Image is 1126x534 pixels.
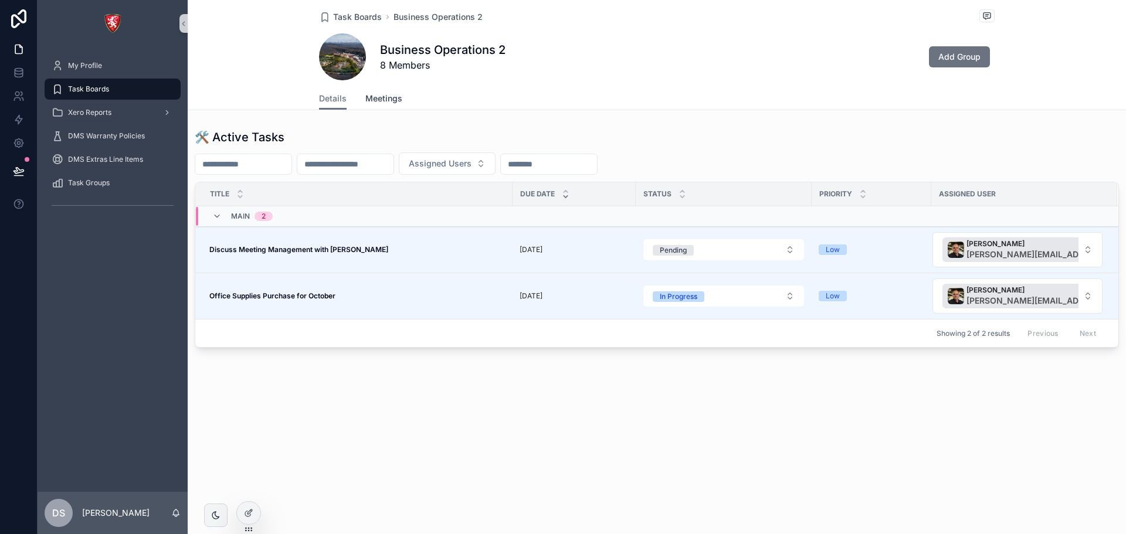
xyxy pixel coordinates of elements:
[209,245,506,254] a: Discuss Meeting Management with [PERSON_NAME]
[262,212,266,221] div: 2
[45,125,181,147] a: DMS Warranty Policies
[103,14,122,33] img: App logo
[520,291,542,301] p: [DATE]
[819,189,852,199] span: Priority
[520,245,542,254] p: [DATE]
[643,189,671,199] span: Status
[45,149,181,170] a: DMS Extras Line Items
[210,189,229,199] span: Title
[932,232,1103,267] button: Select Button
[643,239,804,260] button: Select Button
[52,506,65,520] span: DS
[365,88,402,111] a: Meetings
[82,507,150,519] p: [PERSON_NAME]
[68,131,145,141] span: DMS Warranty Policies
[520,291,629,301] a: [DATE]
[643,239,805,261] a: Select Button
[643,285,805,307] a: Select Button
[643,285,804,307] button: Select Button
[68,178,110,188] span: Task Groups
[68,84,109,94] span: Task Boards
[45,79,181,100] a: Task Boards
[932,278,1103,314] a: Select Button
[45,102,181,123] a: Xero Reports
[68,108,111,117] span: Xero Reports
[45,172,181,193] a: Task Groups
[520,189,555,199] span: Due Date
[826,291,840,301] div: Low
[319,11,382,23] a: Task Boards
[939,189,996,199] span: Assigned User
[660,245,687,256] div: Pending
[209,291,335,300] strong: Office Supplies Purchase for October
[660,291,697,302] div: In Progress
[932,232,1103,268] a: Select Button
[209,291,506,301] a: Office Supplies Purchase for October
[409,158,472,169] span: Assigned Users
[380,58,506,72] span: 8 Members
[333,11,382,23] span: Task Boards
[394,11,483,23] a: Business Operations 2
[68,155,143,164] span: DMS Extras Line Items
[399,152,496,175] button: Select Button
[365,93,402,104] span: Meetings
[937,329,1010,338] span: Showing 2 of 2 results
[819,244,924,255] a: Low
[38,47,188,230] div: scrollable content
[932,278,1103,314] button: Select Button
[319,93,347,104] span: Details
[819,291,924,301] a: Low
[209,245,388,254] strong: Discuss Meeting Management with [PERSON_NAME]
[45,55,181,76] a: My Profile
[938,51,981,63] span: Add Group
[380,42,506,58] h1: Business Operations 2
[929,46,990,67] button: Add Group
[826,244,840,255] div: Low
[319,88,347,110] a: Details
[520,245,629,254] a: [DATE]
[195,129,284,145] h1: 🛠 Active Tasks
[231,212,250,221] span: MAIN
[68,61,102,70] span: My Profile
